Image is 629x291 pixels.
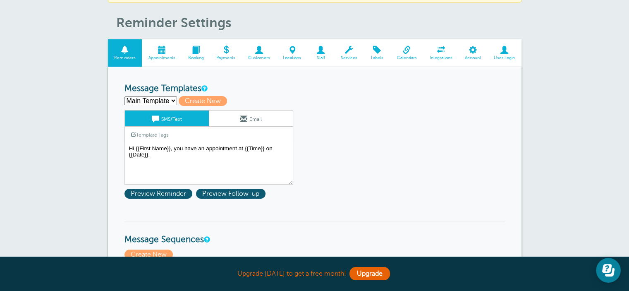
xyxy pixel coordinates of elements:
[116,15,521,31] h1: Reminder Settings
[124,189,192,199] span: Preview Reminder
[427,55,454,60] span: Integrations
[246,55,273,60] span: Customers
[596,258,621,283] iframe: Resource center
[492,55,517,60] span: User Login
[459,39,488,67] a: Account
[349,267,390,280] a: Upgrade
[307,39,334,67] a: Staff
[334,39,364,67] a: Services
[488,39,521,67] a: User Login
[124,221,505,245] h3: Message Sequences
[214,55,238,60] span: Payments
[423,39,459,67] a: Integrations
[281,55,304,60] span: Locations
[146,55,177,60] span: Appointments
[368,55,386,60] span: Labels
[125,111,209,126] a: SMS/Text
[364,39,390,67] a: Labels
[124,84,505,94] h3: Message Templates
[124,250,173,260] span: Create New
[124,143,293,185] textarea: Hi {{First Name}}, you have an appointment at {{Time}} on {{Date}}.
[108,265,521,283] div: Upgrade [DATE] to get a free month!
[142,39,182,67] a: Appointments
[201,86,206,91] a: This is the wording for your reminder and follow-up messages. You can create multiple templates i...
[204,237,209,242] a: Message Sequences allow you to setup multiple reminder schedules that can use different Message T...
[463,55,483,60] span: Account
[112,55,138,60] span: Reminders
[210,39,242,67] a: Payments
[186,55,206,60] span: Booking
[209,111,293,126] a: Email
[242,39,277,67] a: Customers
[390,39,423,67] a: Calendars
[196,190,268,197] a: Preview Follow-up
[179,96,227,106] span: Create New
[125,127,175,143] a: Template Tags
[124,190,196,197] a: Preview Reminder
[311,55,330,60] span: Staff
[277,39,308,67] a: Locations
[338,55,359,60] span: Services
[196,189,265,199] span: Preview Follow-up
[179,97,231,105] a: Create New
[395,55,419,60] span: Calendars
[124,251,175,258] a: Create New
[182,39,210,67] a: Booking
